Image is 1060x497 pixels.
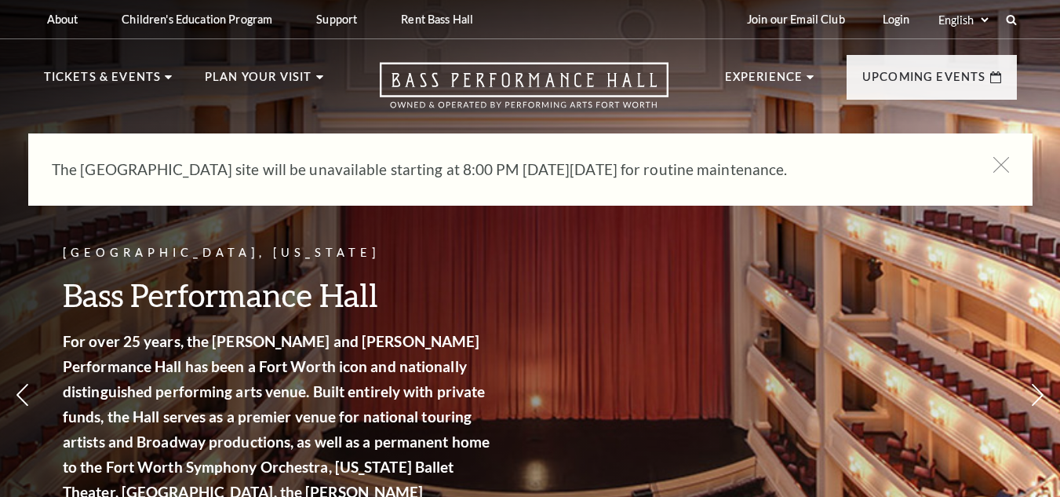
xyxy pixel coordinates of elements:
[52,157,962,182] p: The [GEOGRAPHIC_DATA] site will be unavailable starting at 8:00 PM [DATE][DATE] for routine maint...
[44,68,162,96] p: Tickets & Events
[122,13,272,26] p: Children's Education Program
[63,275,494,315] h3: Bass Performance Hall
[47,13,78,26] p: About
[935,13,991,27] select: Select:
[862,68,986,96] p: Upcoming Events
[401,13,473,26] p: Rent Bass Hall
[316,13,357,26] p: Support
[205,68,312,96] p: Plan Your Visit
[725,68,803,96] p: Experience
[63,243,494,263] p: [GEOGRAPHIC_DATA], [US_STATE]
